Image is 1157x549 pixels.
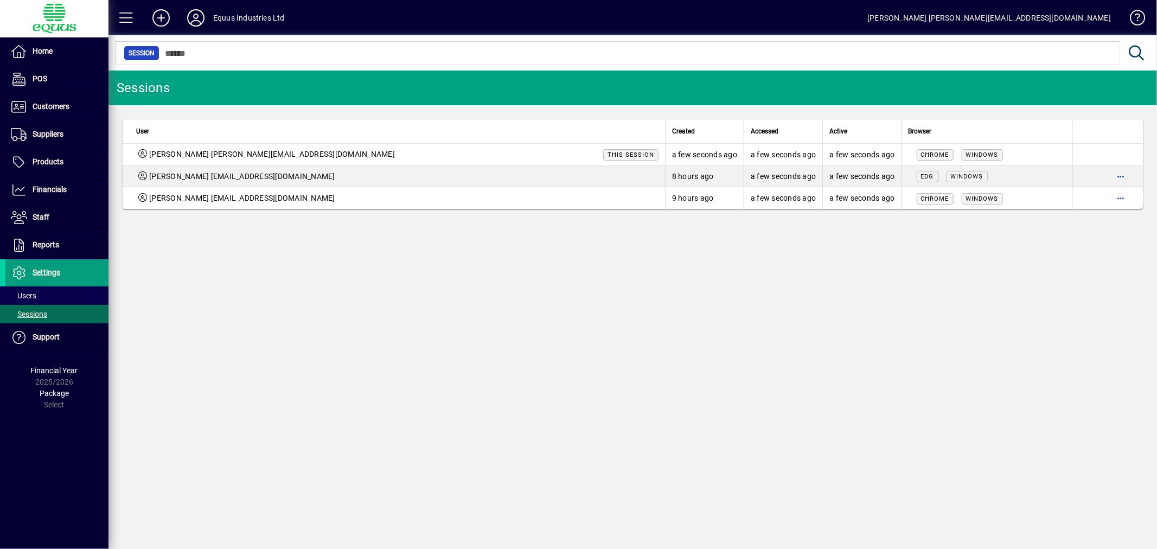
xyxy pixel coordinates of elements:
[672,125,695,137] span: Created
[33,213,49,221] span: Staff
[178,8,213,28] button: Profile
[129,48,155,59] span: Session
[40,389,69,398] span: Package
[33,102,69,111] span: Customers
[921,151,949,158] span: Chrome
[665,187,744,209] td: 9 hours ago
[5,286,108,305] a: Users
[744,165,822,187] td: a few seconds ago
[31,366,78,375] span: Financial Year
[1112,189,1129,207] button: More options
[867,9,1111,27] div: [PERSON_NAME] [PERSON_NAME][EMAIL_ADDRESS][DOMAIN_NAME]
[822,165,901,187] td: a few seconds ago
[5,232,108,259] a: Reports
[33,333,60,341] span: Support
[909,125,932,137] span: Browser
[921,195,949,202] span: Chrome
[909,170,1066,182] div: Mozilla/5.0 (Windows NT 10.0; Win64; x64) AppleWebKit/537.36 (KHTML, like Gecko) Chrome/140.0.0.0...
[11,310,47,318] span: Sessions
[5,204,108,231] a: Staff
[5,38,108,65] a: Home
[33,185,67,194] span: Financials
[909,193,1066,204] div: Mozilla/5.0 (Windows NT 10.0; Win64; x64) AppleWebKit/537.36 (KHTML, like Gecko) Chrome/140.0.0.0...
[33,74,47,83] span: POS
[665,165,744,187] td: 8 hours ago
[608,151,654,158] span: This session
[117,79,170,97] div: Sessions
[822,187,901,209] td: a few seconds ago
[149,171,335,182] span: [PERSON_NAME] [EMAIL_ADDRESS][DOMAIN_NAME]
[213,9,285,27] div: Equus Industries Ltd
[11,291,36,300] span: Users
[5,121,108,148] a: Suppliers
[5,66,108,93] a: POS
[5,176,108,203] a: Financials
[33,157,63,166] span: Products
[665,144,744,165] td: a few seconds ago
[5,324,108,351] a: Support
[921,173,934,180] span: Edg
[751,125,778,137] span: Accessed
[33,240,59,249] span: Reports
[149,149,395,160] span: [PERSON_NAME] [PERSON_NAME][EMAIL_ADDRESS][DOMAIN_NAME]
[966,151,999,158] span: Windows
[33,47,53,55] span: Home
[33,130,63,138] span: Suppliers
[1112,168,1129,185] button: More options
[5,149,108,176] a: Products
[966,195,999,202] span: Windows
[5,305,108,323] a: Sessions
[744,187,822,209] td: a few seconds ago
[1122,2,1143,37] a: Knowledge Base
[33,268,60,277] span: Settings
[822,144,901,165] td: a few seconds ago
[144,8,178,28] button: Add
[744,144,822,165] td: a few seconds ago
[909,149,1066,160] div: Mozilla/5.0 (Windows NT 10.0; Win64; x64) AppleWebKit/537.36 (KHTML, like Gecko) Chrome/140.0.0.0...
[149,193,335,203] span: [PERSON_NAME] [EMAIL_ADDRESS][DOMAIN_NAME]
[829,125,847,137] span: Active
[5,93,108,120] a: Customers
[951,173,983,180] span: Windows
[136,125,149,137] span: User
